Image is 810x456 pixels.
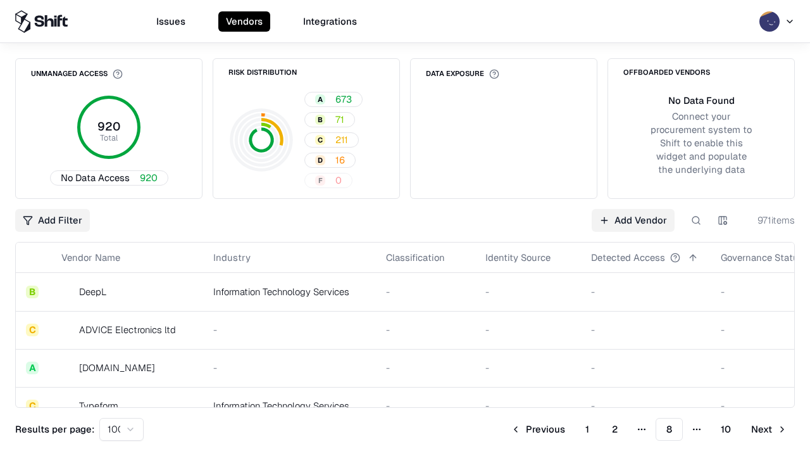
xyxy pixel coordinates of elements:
button: C211 [304,132,359,148]
tspan: Total [100,132,118,143]
button: 1 [575,418,599,441]
button: 2 [602,418,628,441]
span: 16 [335,153,345,167]
span: 673 [335,92,352,106]
span: 211 [335,133,348,146]
div: - [485,285,571,298]
div: - [485,361,571,374]
p: Results per page: [15,422,94,436]
div: - [591,361,701,374]
tspan: 920 [97,119,120,134]
div: - [386,361,465,374]
button: Vendors [218,11,270,32]
div: Classification [386,251,445,264]
div: Detected Access [591,251,665,264]
button: Integrations [296,11,364,32]
div: C [26,324,39,336]
div: - [386,323,465,336]
nav: pagination [503,418,795,441]
div: Governance Status [721,251,804,264]
div: No Data Found [668,94,735,107]
div: - [485,399,571,412]
div: Industry [213,251,251,264]
a: Add Vendor [592,209,675,232]
div: DeepL [79,285,106,298]
div: C [26,400,39,412]
span: No Data Access [61,171,130,184]
div: - [213,323,366,336]
div: C [315,135,325,145]
div: B [26,286,39,298]
button: Next [744,418,795,441]
div: Information Technology Services [213,285,366,298]
div: B [315,115,325,125]
button: Previous [503,418,573,441]
div: Risk Distribution [228,69,297,76]
div: Data Exposure [426,69,499,79]
span: 71 [335,113,344,126]
button: D16 [304,153,356,168]
div: - [213,361,366,374]
div: - [386,399,465,412]
div: - [591,399,701,412]
button: B71 [304,112,355,127]
div: - [386,285,465,298]
div: - [485,323,571,336]
button: Issues [149,11,193,32]
img: Typeform [61,400,74,412]
button: Add Filter [15,209,90,232]
div: - [591,285,701,298]
div: Typeform [79,399,118,412]
button: 10 [711,418,741,441]
button: A673 [304,92,363,107]
div: Unmanaged Access [31,69,123,79]
div: 971 items [744,213,795,227]
div: ADVICE Electronics ltd [79,323,176,336]
div: Connect your procurement system to Shift to enable this widget and populate the underlying data [649,110,754,177]
div: Vendor Name [61,251,120,264]
div: Information Technology Services [213,399,366,412]
div: D [315,155,325,165]
div: [DOMAIN_NAME] [79,361,155,374]
div: Offboarded Vendors [623,69,710,76]
div: A [26,362,39,374]
div: - [591,323,701,336]
img: ADVICE Electronics ltd [61,324,74,336]
div: Identity Source [485,251,551,264]
img: DeepL [61,286,74,298]
button: 8 [656,418,683,441]
img: cybersafe.co.il [61,362,74,374]
button: No Data Access920 [50,170,168,186]
span: 920 [140,171,158,184]
div: A [315,94,325,104]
